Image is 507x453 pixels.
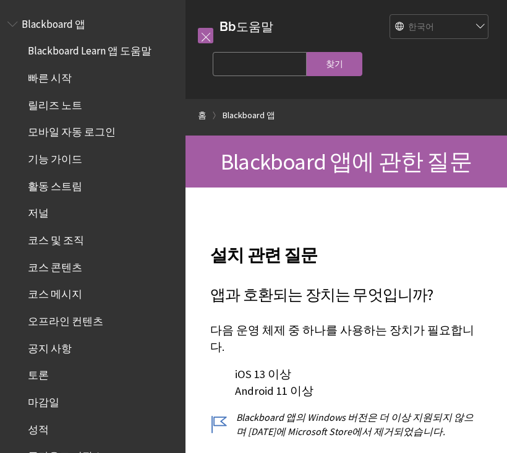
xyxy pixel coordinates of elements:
span: 릴리즈 노트 [28,95,82,111]
span: 기능 가이드 [28,149,82,165]
a: 홈 [198,108,207,123]
span: Blackboard 앱 [22,14,85,30]
h2: 설치 관련 질문 [210,227,482,268]
span: Blackboard 앱에 관한 질문 [221,147,472,176]
span: 토론 [28,365,49,382]
span: 코스 콘텐츠 [28,257,82,274]
span: 저널 [28,203,49,220]
span: Blackboard Learn 앱 도움말 [28,41,151,58]
h3: 앱과 호환되는 장치는 무엇입니까? [210,283,482,307]
input: 찾기 [307,52,362,76]
select: Site Language Selector [390,15,489,40]
span: 오프라인 컨텐츠 [28,311,103,327]
a: Blackboard 앱 [223,108,275,123]
span: 마감일 [28,392,59,408]
a: Bb도움말 [219,19,273,34]
p: iOS 13 이상 Android 11 이상 [210,366,482,399]
span: 공지 사항 [28,338,72,355]
span: 성적 [28,419,49,436]
span: 모바일 자동 로그인 [28,122,116,139]
span: 빠른 시작 [28,67,72,84]
span: 활동 스트림 [28,176,82,192]
p: Blackboard 앱의 Windows 버전은 더 이상 지원되지 않으며 [DATE]에 Microsoft Store에서 제거되었습니다. [210,410,482,438]
span: 코스 및 조직 [28,230,84,246]
span: 코스 메시지 [28,284,82,301]
strong: Bb [219,19,236,35]
p: 다음 운영 체제 중 하나를 사용하는 장치가 필요합니다. [210,322,482,355]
